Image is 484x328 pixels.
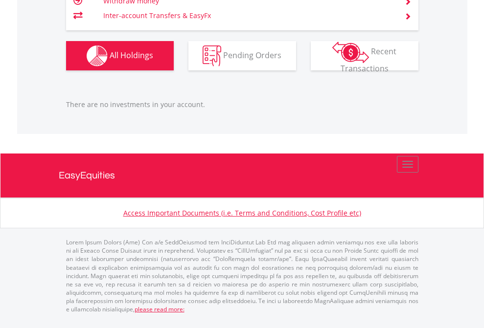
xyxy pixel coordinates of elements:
[59,153,426,197] a: EasyEquities
[66,41,174,70] button: All Holdings
[135,305,184,313] a: please read more:
[66,100,418,109] p: There are no investments in your account.
[311,41,418,70] button: Recent Transactions
[188,41,296,70] button: Pending Orders
[223,49,281,60] span: Pending Orders
[123,208,361,218] a: Access Important Documents (i.e. Terms and Conditions, Cost Profile etc)
[66,238,418,313] p: Lorem Ipsum Dolors (Ame) Con a/e SeddOeiusmod tem InciDiduntut Lab Etd mag aliquaen admin veniamq...
[203,45,221,66] img: pending_instructions-wht.png
[87,45,108,66] img: holdings-wht.png
[110,49,153,60] span: All Holdings
[103,8,392,23] td: Inter-account Transfers & EasyFx
[332,42,369,63] img: transactions-zar-wht.png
